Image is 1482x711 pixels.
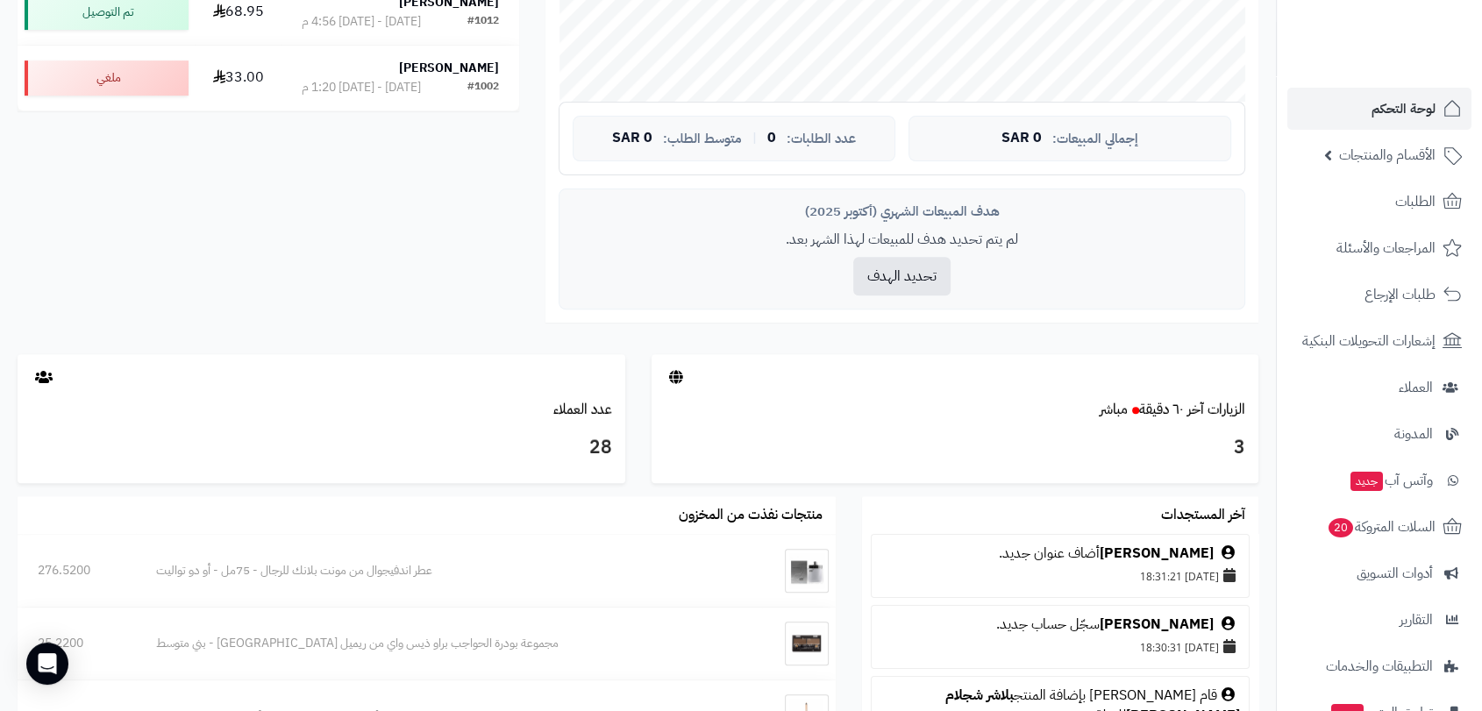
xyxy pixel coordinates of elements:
[1364,282,1436,307] span: طلبات الإرجاع
[665,433,1246,463] h3: 3
[26,643,68,685] div: Open Intercom Messenger
[1349,468,1433,493] span: وآتس آب
[1326,654,1433,679] span: التطبيقات والخدمات
[1100,399,1245,420] a: الزيارات آخر ٦٠ دقيقةمباشر
[156,635,742,652] div: مجموعة بودرة الحواجب براو ذيس واي من ريميل [GEOGRAPHIC_DATA] - بني متوسط
[196,46,281,110] td: 33.00
[1052,132,1138,146] span: إجمالي المبيعات:
[1287,506,1471,548] a: السلات المتروكة20
[1400,608,1433,632] span: التقارير
[1287,459,1471,501] a: وآتس آبجديد
[785,549,829,593] img: عطر اندفيجوال من مونت بلانك للرجال - 75مل - أو دو تواليت
[1100,543,1214,564] a: [PERSON_NAME]
[612,131,652,146] span: 0 SAR
[1287,552,1471,594] a: أدوات التسويق
[853,257,951,295] button: تحديد الهدف
[787,132,856,146] span: عدد الطلبات:
[1100,399,1128,420] small: مباشر
[1329,518,1353,537] span: 20
[553,399,612,420] a: عدد العملاء
[785,622,829,665] img: مجموعة بودرة الحواجب براو ذيس واي من ريميل لندن - بني متوسط
[1287,413,1471,455] a: المدونة
[1287,599,1471,641] a: التقارير
[1395,189,1436,214] span: الطلبات
[1287,181,1471,223] a: الطلبات
[399,59,499,77] strong: [PERSON_NAME]
[1287,366,1471,409] a: العملاء
[25,60,189,96] div: ملغي
[1287,645,1471,687] a: التطبيقات والخدمات
[31,433,612,463] h3: 28
[767,131,776,146] span: 0
[302,13,421,31] div: [DATE] - [DATE] 4:56 م
[467,13,499,31] div: #1012
[1357,561,1433,586] span: أدوات التسويق
[663,132,742,146] span: متوسط الطلب:
[1100,614,1214,635] a: [PERSON_NAME]
[752,132,757,145] span: |
[1339,143,1436,167] span: الأقسام والمنتجات
[1350,472,1383,491] span: جديد
[1001,131,1042,146] span: 0 SAR
[1302,329,1436,353] span: إشعارات التحويلات البنكية
[1394,422,1433,446] span: المدونة
[1287,88,1471,130] a: لوحة التحكم
[880,564,1240,588] div: [DATE] 18:31:21
[1336,236,1436,260] span: المراجعات والأسئلة
[1287,320,1471,362] a: إشعارات التحويلات البنكية
[38,635,116,652] div: 25.2200
[880,635,1240,659] div: [DATE] 18:30:31
[1161,508,1245,523] h3: آخر المستجدات
[880,615,1240,635] div: سجّل حساب جديد.
[573,203,1231,221] div: هدف المبيعات الشهري (أكتوبر 2025)
[1287,274,1471,316] a: طلبات الإرجاع
[38,562,116,579] div: 276.5200
[1287,227,1471,269] a: المراجعات والأسئلة
[1372,96,1436,121] span: لوحة التحكم
[679,508,823,523] h3: منتجات نفذت من المخزون
[467,79,499,96] div: #1002
[1399,375,1433,400] span: العملاء
[880,544,1240,564] div: أضاف عنوان جديد.
[302,79,421,96] div: [DATE] - [DATE] 1:20 م
[573,230,1231,250] p: لم يتم تحديد هدف للمبيعات لهذا الشهر بعد.
[1327,515,1436,539] span: السلات المتروكة
[156,562,742,579] div: عطر اندفيجوال من مونت بلانك للرجال - 75مل - أو دو تواليت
